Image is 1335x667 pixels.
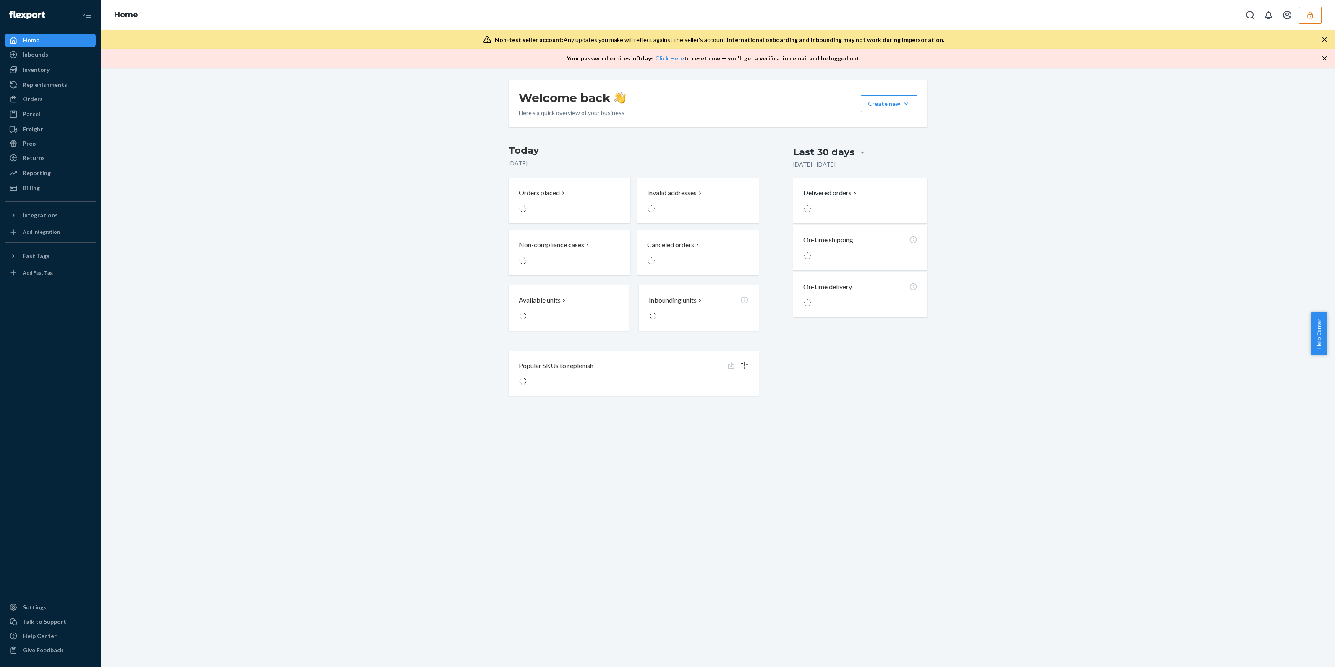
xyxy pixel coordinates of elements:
[509,230,630,275] button: Non-compliance cases
[5,266,96,280] a: Add Fast Tag
[23,184,40,192] div: Billing
[23,603,47,612] div: Settings
[509,285,629,331] button: Available units
[5,225,96,239] a: Add Integration
[1279,7,1296,24] button: Open account menu
[5,601,96,614] a: Settings
[5,166,96,180] a: Reporting
[5,78,96,92] a: Replenishments
[23,154,45,162] div: Returns
[509,178,630,223] button: Orders placed
[23,632,57,640] div: Help Center
[655,55,684,62] a: Click Here
[5,151,96,165] a: Returns
[5,137,96,150] a: Prep
[647,188,697,198] p: Invalid addresses
[79,7,96,24] button: Close Navigation
[5,209,96,222] button: Integrations
[519,90,626,105] h1: Welcome back
[23,50,48,59] div: Inbounds
[5,63,96,76] a: Inventory
[1260,7,1277,24] button: Open notifications
[861,95,917,112] button: Create new
[23,139,36,148] div: Prep
[107,3,145,27] ol: breadcrumbs
[5,629,96,643] a: Help Center
[803,282,852,292] p: On-time delivery
[23,169,51,177] div: Reporting
[23,81,67,89] div: Replenishments
[5,34,96,47] a: Home
[495,36,564,43] span: Non-test seller account:
[509,159,759,167] p: [DATE]
[5,123,96,136] a: Freight
[1242,7,1259,24] button: Open Search Box
[23,125,43,133] div: Freight
[639,285,759,331] button: Inbounding units
[803,188,858,198] button: Delivered orders
[1311,312,1327,355] button: Help Center
[637,178,759,223] button: Invalid addresses
[5,48,96,61] a: Inbounds
[5,615,96,628] button: Talk to Support
[5,249,96,263] button: Fast Tags
[23,617,66,626] div: Talk to Support
[647,240,694,250] p: Canceled orders
[567,54,861,63] p: Your password expires in 0 days . to reset now — you'll get a verification email and be logged out.
[519,361,593,371] p: Popular SKUs to replenish
[614,92,626,104] img: hand-wave emoji
[519,296,561,305] p: Available units
[649,296,697,305] p: Inbounding units
[803,235,853,245] p: On-time shipping
[793,146,854,159] div: Last 30 days
[114,10,138,19] a: Home
[495,36,944,44] div: Any updates you make will reflect against the seller's account.
[509,144,759,157] h3: Today
[9,11,45,19] img: Flexport logo
[519,109,626,117] p: Here’s a quick overview of your business
[5,107,96,121] a: Parcel
[23,252,50,260] div: Fast Tags
[23,36,39,44] div: Home
[23,269,53,276] div: Add Fast Tag
[23,228,60,235] div: Add Integration
[519,240,584,250] p: Non-compliance cases
[23,65,50,74] div: Inventory
[23,95,43,103] div: Orders
[23,110,40,118] div: Parcel
[23,211,58,220] div: Integrations
[23,646,63,654] div: Give Feedback
[5,92,96,106] a: Orders
[637,230,759,275] button: Canceled orders
[519,188,560,198] p: Orders placed
[793,160,836,169] p: [DATE] - [DATE]
[5,181,96,195] a: Billing
[727,36,944,43] span: International onboarding and inbounding may not work during impersonation.
[5,643,96,657] button: Give Feedback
